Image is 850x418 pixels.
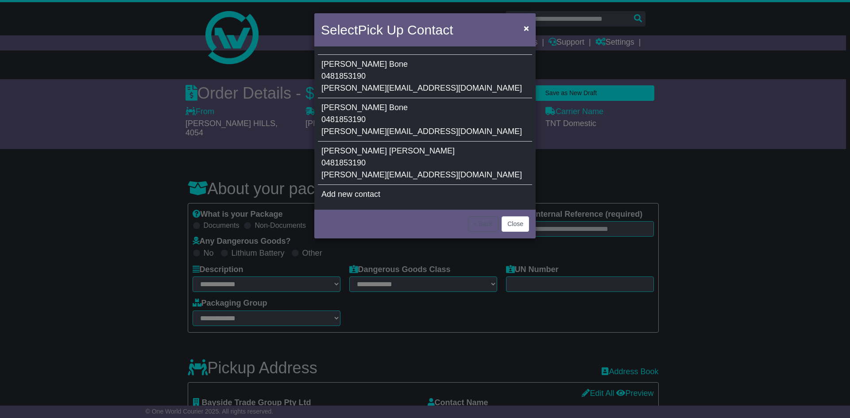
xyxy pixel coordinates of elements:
span: Pick Up [358,23,403,37]
span: 0481853190 [321,158,366,167]
span: × [524,23,529,33]
button: Close [519,19,533,37]
span: Bone [389,60,408,69]
button: Close [502,216,529,232]
span: [PERSON_NAME] [321,146,387,155]
span: [PERSON_NAME][EMAIL_ADDRESS][DOMAIN_NAME] [321,84,522,92]
span: 0481853190 [321,72,366,81]
h4: Select [321,20,453,40]
span: [PERSON_NAME][EMAIL_ADDRESS][DOMAIN_NAME] [321,127,522,136]
span: [PERSON_NAME] [321,103,387,112]
span: [PERSON_NAME] [321,60,387,69]
button: < Back [468,216,498,232]
span: Bone [389,103,408,112]
span: [PERSON_NAME][EMAIL_ADDRESS][DOMAIN_NAME] [321,170,522,179]
span: 0481853190 [321,115,366,124]
span: [PERSON_NAME] [389,146,455,155]
span: Contact [407,23,453,37]
span: Add new contact [321,190,380,199]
